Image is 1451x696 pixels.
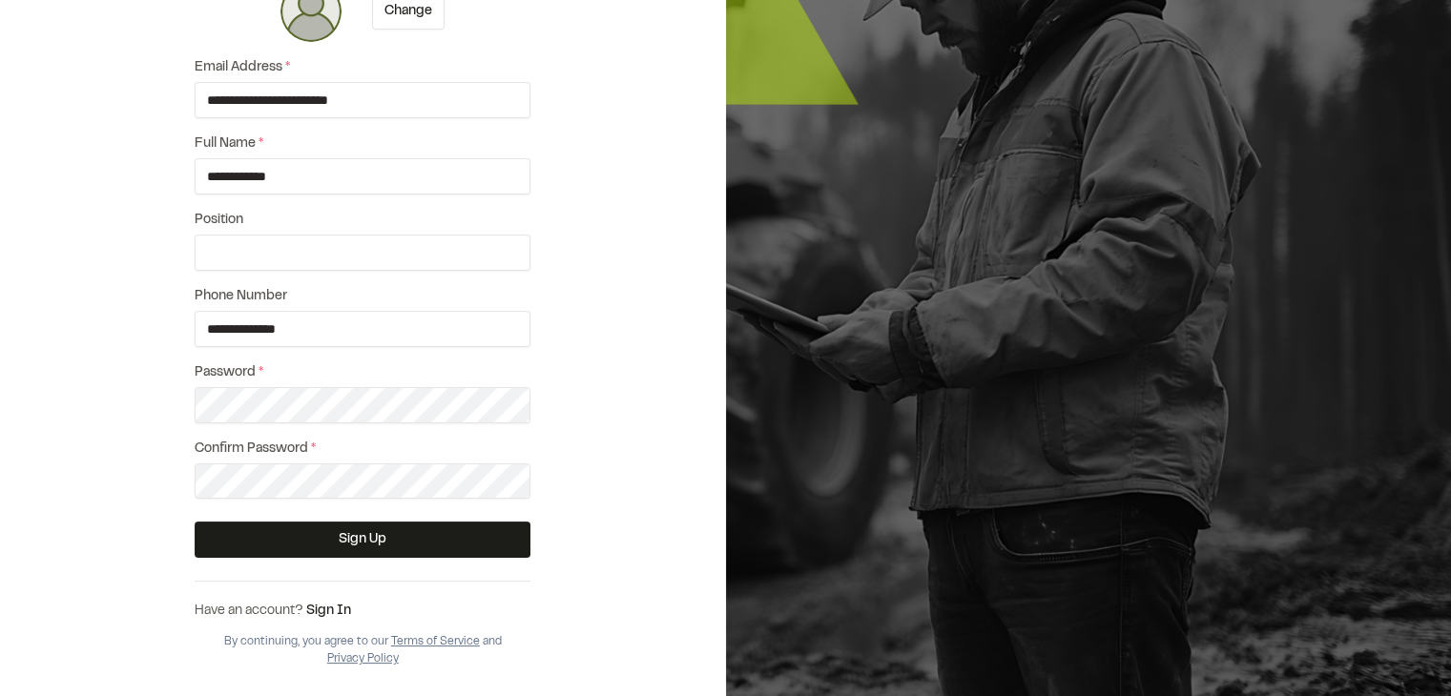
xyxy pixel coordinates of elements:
label: Position [195,210,530,231]
div: By continuing, you agree to our and [195,633,530,667]
button: Terms of Service [391,633,480,650]
a: Sign In [306,605,351,617]
label: Full Name [195,133,530,154]
label: Confirm Password [195,439,530,460]
label: Password [195,362,530,383]
div: Have an account? [195,601,530,622]
button: Privacy Policy [327,650,399,667]
label: Email Address [195,57,530,78]
label: Phone Number [195,286,530,307]
button: Sign Up [195,522,530,558]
